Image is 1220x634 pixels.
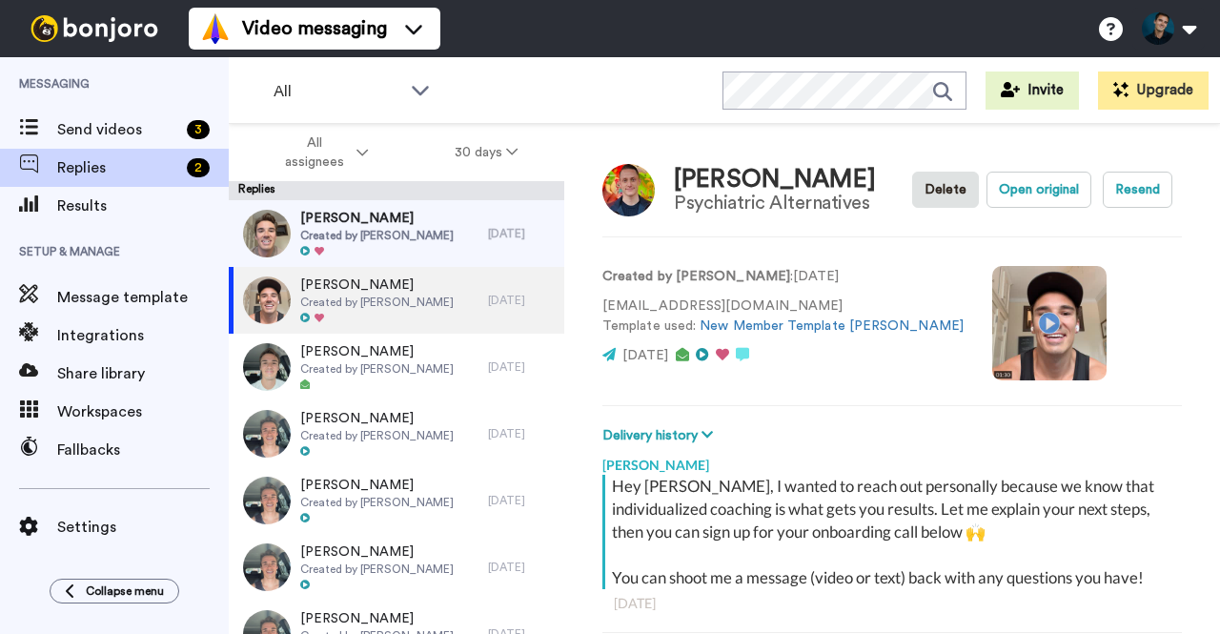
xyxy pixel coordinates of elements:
a: [PERSON_NAME]Created by [PERSON_NAME][DATE] [229,400,564,467]
img: 74abfeb4-5609-4b5e-ba45-df111bbb9d9a-thumb.jpg [243,543,291,591]
p: : [DATE] [602,267,964,287]
img: 74abfeb4-5609-4b5e-ba45-df111bbb9d9a-thumb.jpg [243,410,291,458]
img: vm-color.svg [200,13,231,44]
div: Hey [PERSON_NAME], I wanted to reach out personally because we know that individualized coaching ... [612,475,1177,589]
span: Created by [PERSON_NAME] [300,361,454,377]
span: Results [57,194,229,217]
span: Fallbacks [57,439,229,461]
span: Created by [PERSON_NAME] [300,562,454,577]
span: [PERSON_NAME] [300,342,454,361]
div: Psychiatric Alternatives [674,193,876,214]
div: [DATE] [614,594,1170,613]
button: Resend [1103,172,1172,208]
span: Settings [57,516,229,539]
span: [DATE] [622,349,668,362]
a: [PERSON_NAME]Created by [PERSON_NAME][DATE] [229,200,564,267]
span: [PERSON_NAME] [300,209,454,228]
div: [DATE] [488,493,555,508]
p: [EMAIL_ADDRESS][DOMAIN_NAME] Template used: [602,297,964,337]
span: Integrations [57,324,229,347]
button: All assignees [233,126,412,179]
button: 30 days [412,135,561,170]
div: [DATE] [488,293,555,308]
div: [PERSON_NAME] [674,166,876,194]
span: Video messaging [242,15,387,42]
img: 74abfeb4-5609-4b5e-ba45-df111bbb9d9a-thumb.jpg [243,477,291,524]
img: 3dfa51a9-cd66-4cf9-8cb5-98f460da584d-thumb.jpg [243,210,291,257]
div: 3 [187,120,210,139]
div: [PERSON_NAME] [602,446,1182,475]
a: New Member Template [PERSON_NAME] [700,319,964,333]
span: Created by [PERSON_NAME] [300,228,454,243]
span: Send videos [57,118,179,141]
span: Created by [PERSON_NAME] [300,295,454,310]
div: Replies [229,181,564,200]
span: Workspaces [57,400,229,423]
div: [DATE] [488,359,555,375]
span: Collapse menu [86,583,164,599]
button: Open original [986,172,1091,208]
div: [DATE] [488,226,555,241]
a: [PERSON_NAME]Created by [PERSON_NAME][DATE] [229,534,564,601]
span: All [274,80,401,103]
img: bj-logo-header-white.svg [23,15,166,42]
button: Delivery history [602,425,719,446]
span: [PERSON_NAME] [300,276,454,295]
div: 2 [187,158,210,177]
span: Replies [57,156,179,179]
img: d4af99e8-0e9b-46f8-a9da-be41813caadd-thumb.jpg [243,276,291,324]
span: Message template [57,286,229,309]
span: Created by [PERSON_NAME] [300,428,454,443]
span: Created by [PERSON_NAME] [300,495,454,510]
span: [PERSON_NAME] [300,542,454,562]
span: All assignees [275,133,353,172]
button: Upgrade [1098,72,1209,110]
img: 2e29f156-e327-4fd0-b9e3-ce3c685639d5-thumb.jpg [243,343,291,391]
button: Invite [986,72,1079,110]
a: [PERSON_NAME]Created by [PERSON_NAME][DATE] [229,334,564,400]
span: Share library [57,362,229,385]
span: [PERSON_NAME] [300,609,454,628]
div: [DATE] [488,426,555,441]
a: [PERSON_NAME]Created by [PERSON_NAME][DATE] [229,467,564,534]
span: [PERSON_NAME] [300,409,454,428]
img: Image of Ryan Halquist [602,164,655,216]
span: [PERSON_NAME] [300,476,454,495]
a: [PERSON_NAME]Created by [PERSON_NAME][DATE] [229,267,564,334]
strong: Created by [PERSON_NAME] [602,270,790,283]
button: Delete [912,172,979,208]
button: Collapse menu [50,579,179,603]
div: [DATE] [488,560,555,575]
